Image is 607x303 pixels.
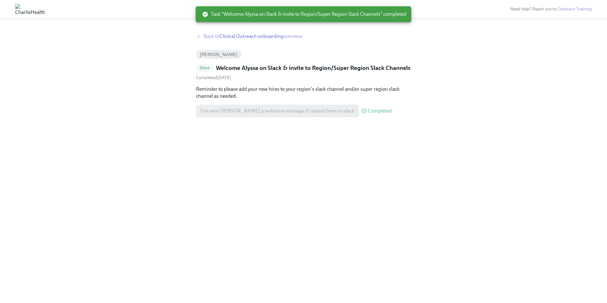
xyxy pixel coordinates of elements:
[15,4,45,14] img: CharlieHealth
[196,52,242,57] span: [PERSON_NAME]
[196,33,411,40] a: Back toClinical Outreach onboardingoverview
[510,6,592,12] span: Need help? Reach out to
[196,75,231,80] span: Monday, September 15th 2025, 7:02 am
[196,65,213,70] span: Done
[196,86,411,100] p: Reminder to please add your new hires to your region's slack channel and/or super region slack ch...
[202,11,406,18] span: Task "Welcome Alyssa on Slack & invite to Region/Super Region Slack Channels" completed
[216,64,410,72] h5: Welcome Alyssa on Slack & invite to Region/Super Region Slack Channels
[558,6,592,12] a: Outreach Training
[204,33,303,40] span: Back to overview
[219,33,283,39] strong: Clinical Outreach onboarding
[368,108,392,114] span: Completed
